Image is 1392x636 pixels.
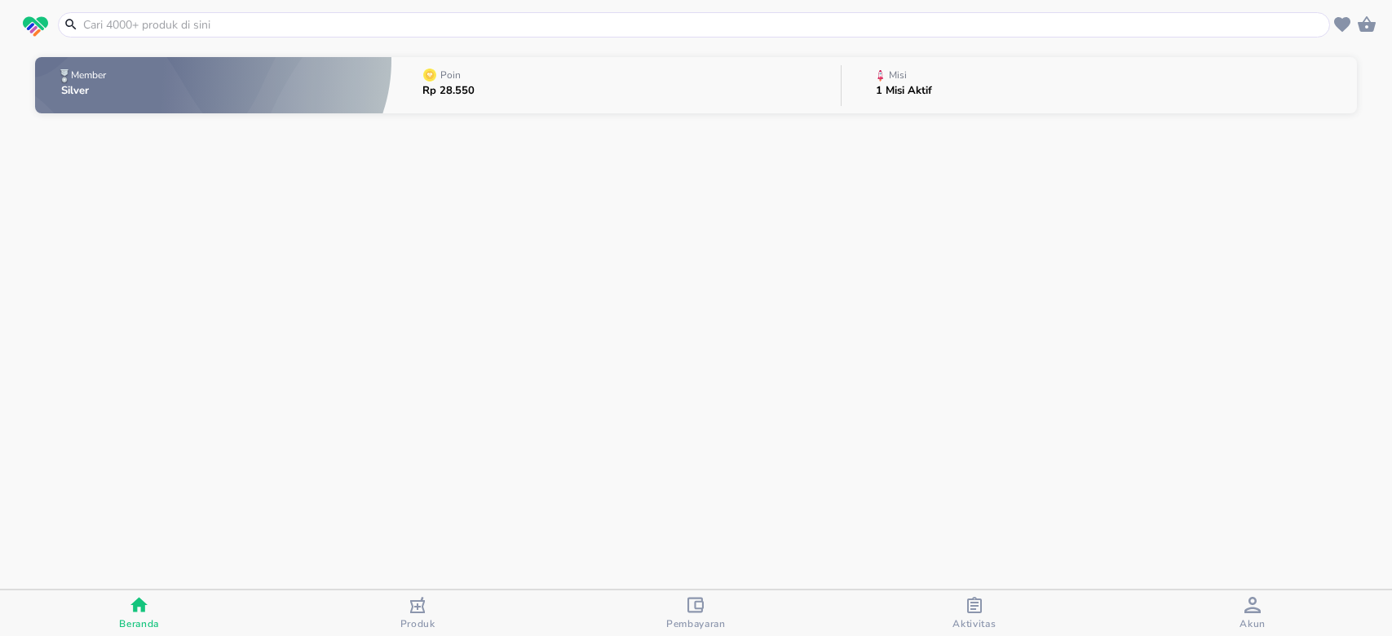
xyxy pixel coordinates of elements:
[1240,617,1266,630] span: Akun
[278,590,556,636] button: Produk
[61,86,109,96] p: Silver
[400,617,435,630] span: Produk
[889,70,907,80] p: Misi
[71,70,106,80] p: Member
[952,617,996,630] span: Aktivitas
[422,86,475,96] p: Rp 28.550
[119,617,159,630] span: Beranda
[82,16,1326,33] input: Cari 4000+ produk di sini
[835,590,1113,636] button: Aktivitas
[876,86,932,96] p: 1 Misi Aktif
[391,53,841,117] button: PoinRp 28.550
[666,617,726,630] span: Pembayaran
[23,16,48,38] img: logo_swiperx_s.bd005f3b.svg
[842,53,1357,117] button: Misi1 Misi Aktif
[1114,590,1392,636] button: Akun
[35,53,392,117] button: MemberSilver
[440,70,461,80] p: Poin
[557,590,835,636] button: Pembayaran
